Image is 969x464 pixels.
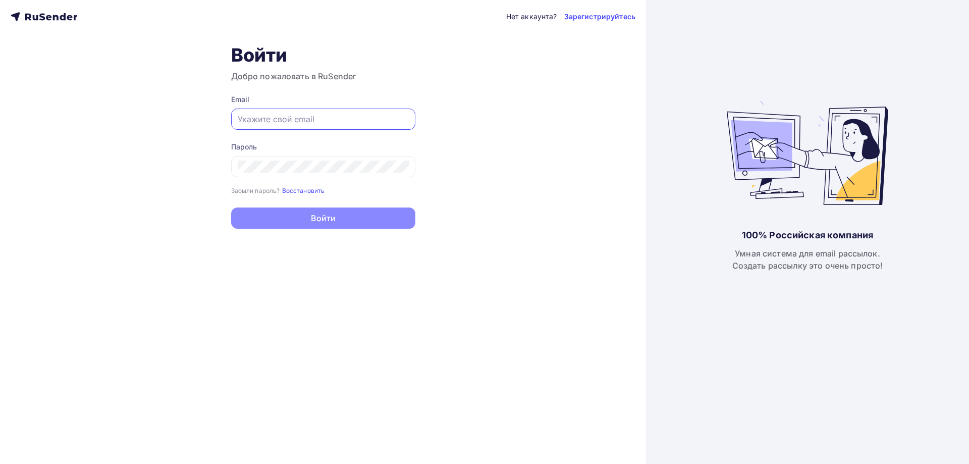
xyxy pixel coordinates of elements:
[231,208,415,229] button: Войти
[732,247,883,272] div: Умная система для email рассылок. Создать рассылку это очень просто!
[231,70,415,82] h3: Добро пожаловать в RuSender
[506,12,557,22] div: Нет аккаунта?
[282,187,325,194] small: Восстановить
[231,187,280,194] small: Забыли пароль?
[231,142,415,152] div: Пароль
[231,94,415,105] div: Email
[238,113,409,125] input: Укажите свой email
[564,12,635,22] a: Зарегистрируйтесь
[742,229,873,241] div: 100% Российская компания
[282,186,325,194] a: Восстановить
[231,44,415,66] h1: Войти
